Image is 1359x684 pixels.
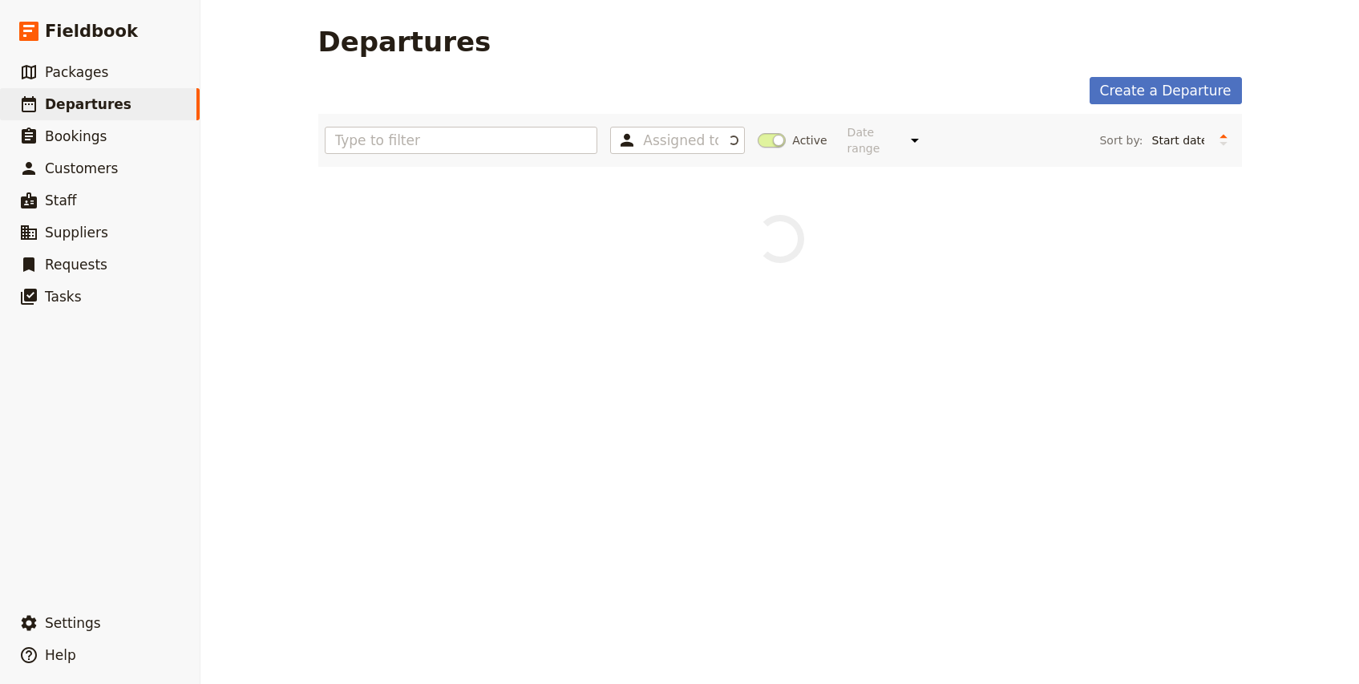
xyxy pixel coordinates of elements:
span: Departures [45,96,131,112]
a: Create a Departure [1090,77,1242,104]
span: Tasks [45,289,82,305]
span: Settings [45,615,101,631]
input: Assigned to [643,131,718,150]
span: Help [45,647,76,663]
span: Sort by: [1099,132,1143,148]
span: Bookings [45,128,107,144]
input: Type to filter [325,127,598,154]
span: Customers [45,160,118,176]
span: Suppliers [45,225,108,241]
select: Sort by: [1145,128,1211,152]
span: Packages [45,64,108,80]
span: Active [792,132,827,148]
span: Requests [45,257,107,273]
span: Fieldbook [45,19,138,43]
span: Staff [45,192,77,208]
h1: Departures [318,26,491,58]
button: Change sort direction [1211,128,1236,152]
